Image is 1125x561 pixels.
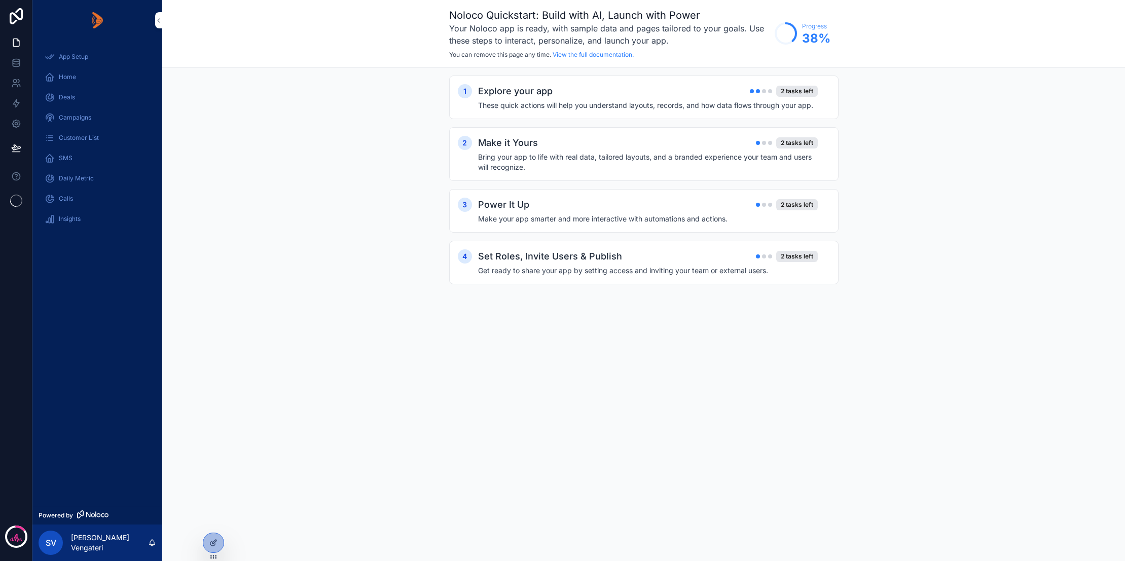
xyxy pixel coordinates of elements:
a: Deals [39,88,156,106]
a: Campaigns [39,108,156,127]
span: Customer List [59,134,99,142]
a: SMS [39,149,156,167]
a: Home [39,68,156,86]
span: Progress [802,22,830,30]
span: Calls [59,195,73,203]
span: Deals [59,93,75,101]
a: Calls [39,190,156,208]
span: You can remove this page any time. [449,51,551,58]
span: App Setup [59,53,88,61]
p: 4 [14,532,18,542]
span: SMS [59,154,72,162]
span: Home [59,73,76,81]
p: [PERSON_NAME] Vengateri [71,533,148,553]
a: View the full documentation. [553,51,634,58]
a: Powered by [32,506,162,525]
a: Customer List [39,129,156,147]
a: App Setup [39,48,156,66]
span: Insights [59,215,81,223]
span: 38 % [802,30,830,47]
h1: Noloco Quickstart: Build with AI, Launch with Power [449,8,770,22]
span: Powered by [39,511,73,519]
img: App logo [92,12,103,28]
span: Daily Metric [59,174,94,182]
a: Daily Metric [39,169,156,188]
p: days [10,536,22,544]
span: Campaigns [59,114,91,122]
a: Insights [39,210,156,228]
span: SV [46,537,56,549]
h3: Your Noloco app is ready, with sample data and pages tailored to your goals. Use these steps to i... [449,22,770,47]
div: scrollable content [32,41,162,241]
